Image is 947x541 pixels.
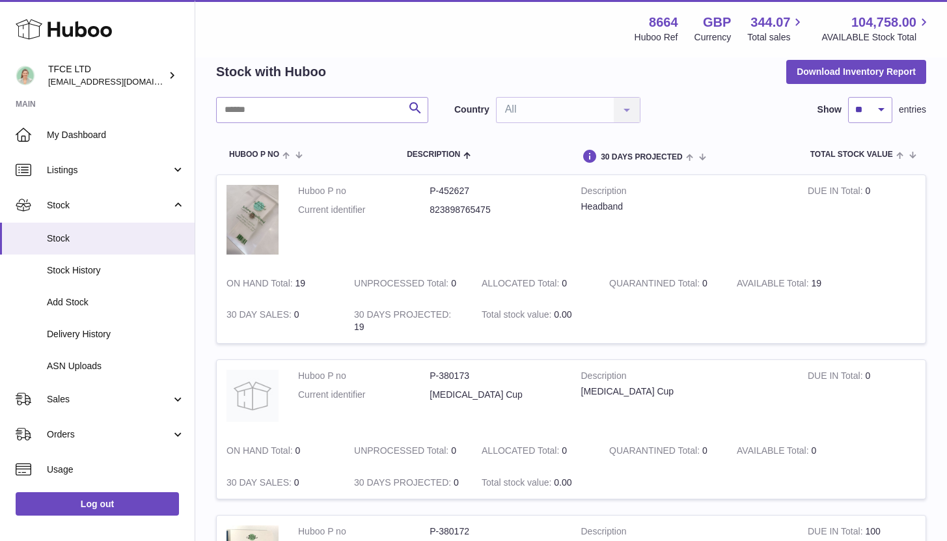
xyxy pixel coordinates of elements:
[482,278,562,292] strong: ALLOCATED Total
[430,525,561,538] dd: P-380172
[472,435,599,467] td: 0
[554,309,571,320] span: 0.00
[635,31,678,44] div: Huboo Ref
[430,204,561,216] dd: 823898765475
[798,360,926,435] td: 0
[298,185,430,197] dt: Huboo P no
[226,477,294,491] strong: 30 DAY SALES
[217,435,344,467] td: 0
[454,104,489,116] label: Country
[786,60,926,83] button: Download Inventory Report
[229,150,279,159] span: Huboo P no
[601,153,683,161] span: 30 DAYS PROJECTED
[808,370,865,384] strong: DUE IN Total
[47,360,185,372] span: ASN Uploads
[554,477,571,488] span: 0.00
[344,268,472,299] td: 0
[48,63,165,88] div: TFCE LTD
[47,129,185,141] span: My Dashboard
[430,370,561,382] dd: P-380173
[47,393,171,406] span: Sales
[899,104,926,116] span: entries
[47,328,185,340] span: Delivery History
[702,445,707,456] span: 0
[609,445,702,459] strong: QUARANTINED Total
[47,232,185,245] span: Stock
[649,14,678,31] strong: 8664
[226,278,295,292] strong: ON HAND Total
[810,150,893,159] span: Total stock value
[217,467,344,499] td: 0
[430,389,561,401] dd: [MEDICAL_DATA] Cup
[737,445,811,459] strong: AVAILABLE Total
[344,299,472,343] td: 19
[747,31,805,44] span: Total sales
[216,63,326,81] h2: Stock with Huboo
[581,525,788,541] strong: Description
[808,186,865,199] strong: DUE IN Total
[851,14,916,31] span: 104,758.00
[407,150,460,159] span: Description
[703,14,731,31] strong: GBP
[226,370,279,422] img: product image
[48,76,191,87] span: [EMAIL_ADDRESS][DOMAIN_NAME]
[817,104,842,116] label: Show
[581,385,788,398] div: [MEDICAL_DATA] Cup
[354,477,454,491] strong: 30 DAYS PROJECTED
[217,299,344,343] td: 0
[472,268,599,299] td: 0
[354,278,451,292] strong: UNPROCESSED Total
[47,296,185,309] span: Add Stock
[482,309,554,323] strong: Total stock value
[808,526,865,540] strong: DUE IN Total
[821,31,931,44] span: AVAILABLE Stock Total
[694,31,732,44] div: Currency
[344,435,472,467] td: 0
[821,14,931,44] a: 104,758.00 AVAILABLE Stock Total
[226,309,294,323] strong: 30 DAY SALES
[226,445,295,459] strong: ON HAND Total
[727,268,855,299] td: 19
[581,201,788,213] div: Headband
[482,445,562,459] strong: ALLOCATED Total
[217,268,344,299] td: 19
[47,199,171,212] span: Stock
[798,175,926,268] td: 0
[581,370,788,385] strong: Description
[298,525,430,538] dt: Huboo P no
[430,185,561,197] dd: P-452627
[47,428,171,441] span: Orders
[727,435,855,467] td: 0
[609,278,702,292] strong: QUARANTINED Total
[482,477,554,491] strong: Total stock value
[747,14,805,44] a: 344.07 Total sales
[750,14,790,31] span: 344.07
[47,264,185,277] span: Stock History
[298,389,430,401] dt: Current identifier
[16,66,35,85] img: hello@thefacialcuppingexpert.com
[47,164,171,176] span: Listings
[344,467,472,499] td: 0
[581,185,788,201] strong: Description
[737,278,811,292] strong: AVAILABLE Total
[226,185,279,255] img: product image
[16,492,179,516] a: Log out
[298,370,430,382] dt: Huboo P no
[354,445,451,459] strong: UNPROCESSED Total
[47,464,185,476] span: Usage
[702,278,707,288] span: 0
[354,309,451,323] strong: 30 DAYS PROJECTED
[298,204,430,216] dt: Current identifier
